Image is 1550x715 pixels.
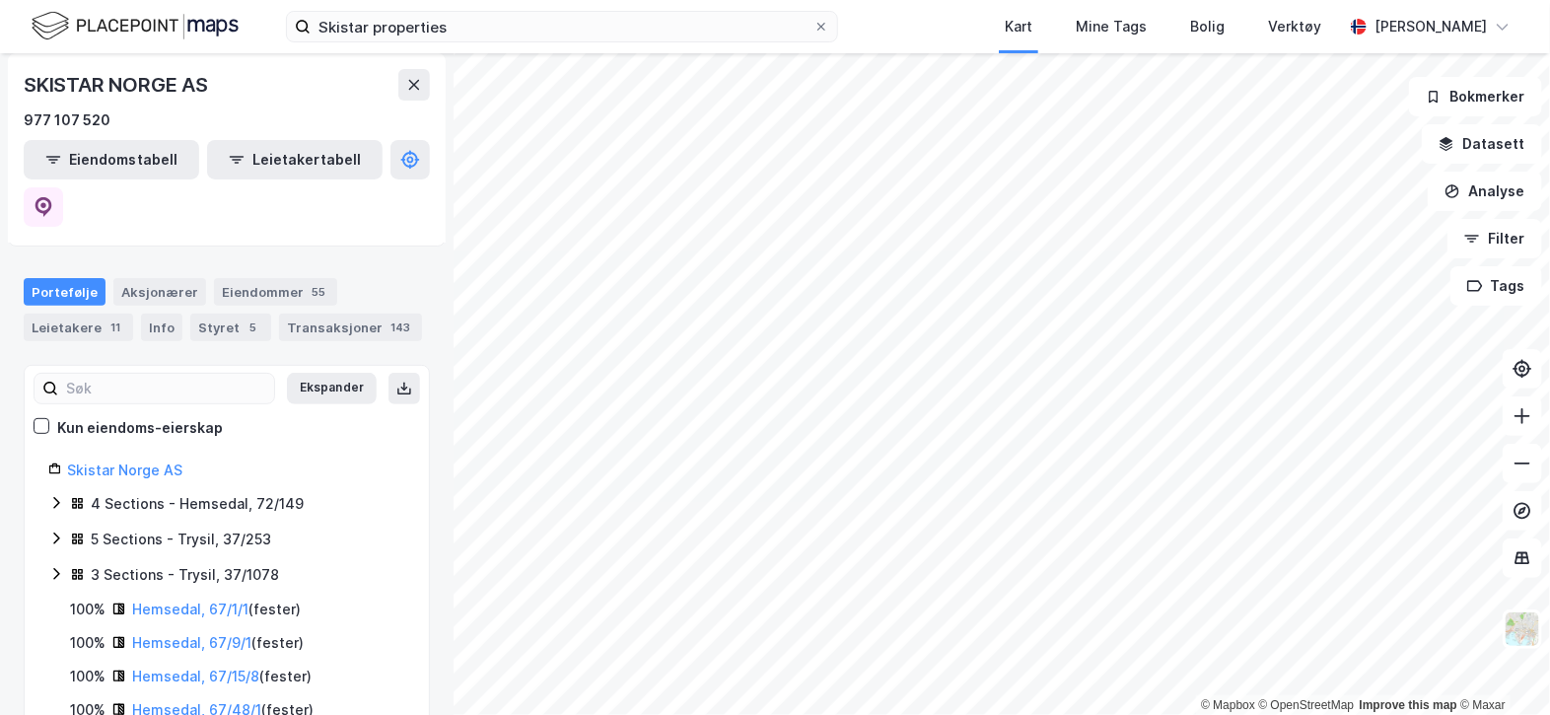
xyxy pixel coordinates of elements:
div: ( fester ) [132,598,301,621]
a: Mapbox [1201,698,1255,712]
a: Hemsedal, 67/1/1 [132,601,248,617]
img: logo.f888ab2527a4732fd821a326f86c7f29.svg [32,9,239,43]
div: Info [141,314,182,341]
button: Ekspander [287,373,377,404]
div: 100% [70,598,106,621]
div: Leietakere [24,314,133,341]
button: Filter [1447,219,1542,258]
div: 11 [106,318,125,337]
iframe: Chat Widget [1451,620,1550,715]
div: Bolig [1190,15,1225,38]
div: [PERSON_NAME] [1374,15,1487,38]
a: Improve this map [1360,698,1457,712]
input: Søk [58,374,274,403]
div: Kun eiendoms-eierskap [57,416,223,440]
div: 100% [70,631,106,655]
div: Aksjonærer [113,278,206,306]
button: Analyse [1428,172,1542,211]
div: Styret [190,314,271,341]
button: Tags [1450,266,1542,306]
div: Kart [1005,15,1032,38]
div: 4 Sections - Hemsedal, 72/149 [91,492,304,516]
div: SKISTAR NORGE AS [24,69,212,101]
a: Hemsedal, 67/15/8 [132,668,259,684]
div: ( fester ) [132,631,304,655]
img: Z [1504,610,1541,648]
input: Søk på adresse, matrikkel, gårdeiere, leietakere eller personer [311,12,813,41]
button: Bokmerker [1409,77,1542,116]
div: 5 Sections - Trysil, 37/253 [91,528,271,551]
a: Hemsedal, 67/9/1 [132,634,251,651]
div: 5 [244,318,263,337]
div: 100% [70,665,106,688]
div: ( fester ) [132,665,312,688]
div: Eiendommer [214,278,337,306]
div: Transaksjoner [279,314,422,341]
div: Kontrollprogram for chat [1451,620,1550,715]
div: Verktøy [1268,15,1321,38]
a: Skistar Norge AS [67,462,182,478]
div: 143 [387,318,414,337]
div: 3 Sections - Trysil, 37/1078 [91,563,279,587]
button: Eiendomstabell [24,140,199,179]
button: Leietakertabell [207,140,383,179]
a: OpenStreetMap [1259,698,1355,712]
div: 977 107 520 [24,108,110,132]
div: Portefølje [24,278,106,306]
button: Datasett [1422,124,1542,164]
div: Mine Tags [1076,15,1147,38]
div: 55 [308,282,329,302]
